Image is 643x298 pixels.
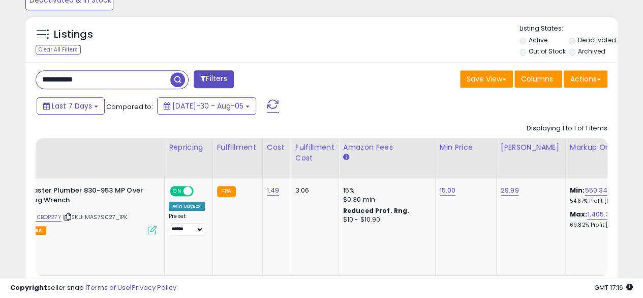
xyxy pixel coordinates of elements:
[27,186,150,207] b: Master Plumber 830-953 MP Over Plug Wrench
[295,186,331,195] div: 3.06
[594,283,633,292] span: 2025-08-13 17:16 GMT
[172,101,243,111] span: [DATE]-30 - Aug-05
[106,102,153,112] span: Compared to:
[343,206,410,215] b: Reduced Prof. Rng.
[564,70,607,88] button: Actions
[169,142,208,153] div: Repricing
[36,45,81,55] div: Clear All Filters
[521,74,553,84] span: Columns
[25,213,62,222] a: B000BQP27Y
[29,226,46,235] span: FBA
[440,185,456,196] a: 15.00
[63,213,127,221] span: | SKU: MAS79027_1PK
[460,70,513,88] button: Save View
[527,124,607,133] div: Displaying 1 to 1 of 1 items
[514,70,562,88] button: Columns
[501,142,561,153] div: [PERSON_NAME]
[585,185,607,196] a: 550.34
[343,142,431,153] div: Amazon Fees
[52,101,92,111] span: Last 7 Days
[37,97,105,115] button: Last 7 Days
[570,209,588,219] b: Max:
[4,186,157,233] div: ASIN:
[217,186,236,197] small: FBA
[157,97,256,115] button: [DATE]-30 - Aug-05
[570,185,585,195] b: Min:
[267,185,280,196] a: 1.49
[501,185,519,196] a: 29.99
[267,142,287,153] div: Cost
[440,142,492,153] div: Min Price
[169,202,205,211] div: Win BuyBox
[132,283,176,292] a: Privacy Policy
[10,283,176,293] div: seller snap | |
[54,28,93,42] h5: Listings
[587,209,613,220] a: 1,405.37
[519,24,618,34] p: Listing States:
[217,142,258,153] div: Fulfillment
[343,186,427,195] div: 15%
[578,47,605,56] label: Archived
[169,213,205,236] div: Preset:
[343,215,427,224] div: $10 - $10.90
[343,195,427,204] div: $0.30 min
[192,187,208,196] span: OFF
[578,36,616,44] label: Deactivated
[343,153,349,162] small: Amazon Fees.
[87,283,130,292] a: Terms of Use
[295,142,334,164] div: Fulfillment Cost
[2,142,160,153] div: Title
[10,283,47,292] strong: Copyright
[528,36,547,44] label: Active
[171,187,183,196] span: ON
[528,47,565,56] label: Out of Stock
[194,70,233,88] button: Filters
